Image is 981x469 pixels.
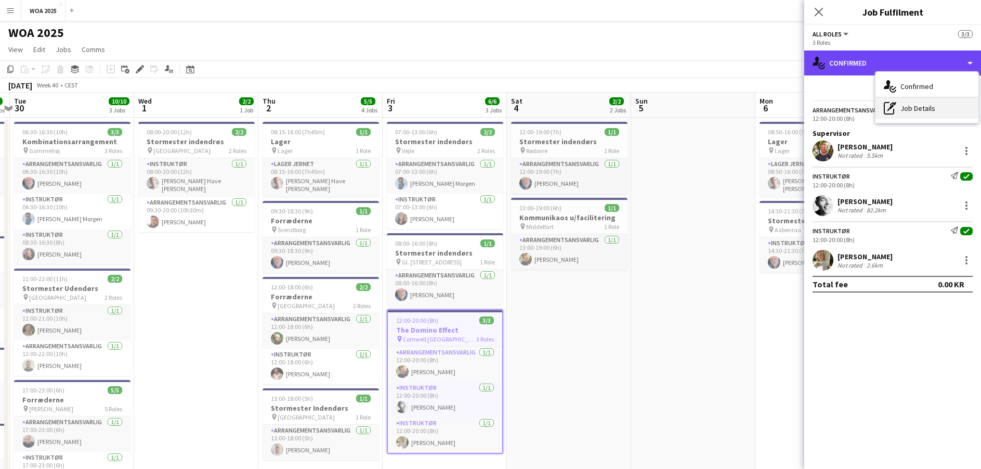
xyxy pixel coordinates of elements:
[271,395,313,402] span: 13:00-18:00 (5h)
[263,403,379,413] h3: Stormester Indendørs
[240,106,253,114] div: 1 Job
[29,405,73,413] span: [PERSON_NAME]
[14,194,130,229] app-card-role: Instruktør1/106:30-16:30 (10h)[PERSON_NAME] Morgen
[51,43,75,56] a: Jobs
[838,151,865,159] div: Not rated
[263,237,379,273] app-card-role: Arrangementsansvarlig1/109:30-18:30 (9h)[PERSON_NAME]
[385,102,395,114] span: 3
[361,106,377,114] div: 4 Jobs
[138,96,152,106] span: Wed
[104,294,122,301] span: 2 Roles
[278,302,335,310] span: [GEOGRAPHIC_DATA]
[263,96,276,106] span: Thu
[938,279,964,289] div: 0.00 KR
[768,128,822,136] span: 08:50-16:00 (7h10m)
[610,106,626,114] div: 2 Jobs
[634,102,648,114] span: 5
[900,82,933,91] span: Confirmed
[356,413,371,421] span: 1 Role
[12,102,26,114] span: 30
[82,45,105,54] span: Comms
[261,102,276,114] span: 2
[239,97,254,105] span: 2/2
[137,102,152,114] span: 1
[485,97,500,105] span: 6/6
[356,395,371,402] span: 1/1
[8,25,64,41] h1: WOA 2025
[604,147,619,155] span: 1 Role
[138,122,255,232] app-job-card: 08:00-20:00 (12h)2/2Stormester indendrøs [GEOGRAPHIC_DATA]2 RolesInstruktør1/108:00-20:00 (12h)[P...
[760,201,876,273] app-job-card: 14:30-21:30 (7h)1/1Stormester indendørs Aabenraa1 RoleInstruktør1/114:30-21:30 (7h)[PERSON_NAME]
[865,206,888,214] div: 82.2km
[138,137,255,146] h3: Stormester indendrøs
[109,97,129,105] span: 10/10
[760,158,876,197] app-card-role: Lager Jernet1/108:50-16:00 (7h10m)[PERSON_NAME] Have [PERSON_NAME]
[263,277,379,384] app-job-card: 12:00-18:00 (6h)2/2Forræderne [GEOGRAPHIC_DATA]2 RolesArrangementsansvarlig1/112:00-18:00 (6h)[PE...
[403,335,476,343] span: Comwell [GEOGRAPHIC_DATA]
[760,137,876,146] h3: Lager
[14,158,130,194] app-card-role: Arrangementsansvarlig1/106:30-16:30 (10h)[PERSON_NAME]
[395,239,437,247] span: 08:00-16:00 (8h)
[77,43,109,56] a: Comms
[263,201,379,273] div: 09:30-18:30 (9h)1/1Forræderne Svendborg1 RoleArrangementsansvarlig1/109:30-18:30 (9h)[PERSON_NAME]
[387,233,503,305] div: 08:00-16:00 (8h)1/1Stormester indendørs Gl. [STREET_ADDRESS]1 RoleArrangementsansvarlig1/108:00-1...
[604,223,619,231] span: 1 Role
[263,216,379,225] h3: Forræderne
[511,213,627,222] h3: Kommunikaos u/facilitering
[14,96,26,106] span: Tue
[480,258,495,266] span: 1 Role
[387,122,503,229] div: 07:00-13:00 (6h)2/2Stormester indendørs Vejle2 RolesArrangementsansvarlig1/107:00-13:00 (6h)[PERS...
[14,284,130,293] h3: Stormester Udendørs
[958,30,973,38] span: 3/3
[104,147,122,155] span: 3 Roles
[387,270,503,305] app-card-role: Arrangementsansvarlig1/108:00-16:00 (8h)[PERSON_NAME]
[511,96,522,106] span: Sat
[14,395,130,404] h3: Forræderne
[153,147,211,155] span: [GEOGRAPHIC_DATA]
[813,279,848,289] div: Total fee
[263,292,379,301] h3: Forræderne
[138,197,255,232] app-card-role: Arrangementsansvarlig1/109:30-20:00 (10h30m)[PERSON_NAME]
[402,147,414,155] span: Vejle
[271,207,313,215] span: 09:30-18:30 (9h)
[838,252,893,261] div: [PERSON_NAME]
[865,261,885,269] div: 2.6km
[232,128,246,136] span: 2/2
[760,122,876,197] app-job-card: 08:50-16:00 (7h10m)1/1Lager Lager1 RoleLager Jernet1/108:50-16:00 (7h10m)[PERSON_NAME] Have [PERS...
[271,283,313,291] span: 12:00-18:00 (6h)
[14,229,130,264] app-card-role: Instruktør1/108:30-16:30 (8h)[PERSON_NAME]
[108,386,122,394] span: 5/5
[635,96,648,106] span: Sun
[29,43,49,56] a: Edit
[519,128,561,136] span: 12:00-19:00 (7h)
[388,382,502,417] app-card-role: Instruktør1/112:00-20:00 (8h)[PERSON_NAME]
[387,158,503,194] app-card-role: Arrangementsansvarlig1/107:00-13:00 (6h)[PERSON_NAME] Morgen
[605,128,619,136] span: 1/1
[263,425,379,460] app-card-role: Arrangementsansvarlig1/113:00-18:00 (5h)[PERSON_NAME]
[278,413,335,421] span: [GEOGRAPHIC_DATA]
[813,39,973,46] div: 3 Roles
[511,234,627,270] app-card-role: Arrangementsansvarlig1/113:00-19:00 (6h)[PERSON_NAME]
[263,122,379,197] app-job-card: 08:15-16:00 (7h45m)1/1Lager Lager1 RoleLager Jernet1/108:15-16:00 (7h45m)[PERSON_NAME] Have [PERS...
[480,239,495,247] span: 1/1
[605,204,619,212] span: 1/1
[775,147,790,155] span: Lager
[356,226,371,234] span: 1 Role
[229,147,246,155] span: 2 Roles
[278,226,306,234] span: Svendborg
[34,81,60,89] span: Week 40
[511,137,627,146] h3: Stormester indendørs
[519,204,561,212] span: 13:00-19:00 (6h)
[387,309,503,454] div: 12:00-20:00 (8h)3/3The Domino Effect Comwell [GEOGRAPHIC_DATA]3 RolesArrangementsansvarlig1/112:0...
[804,5,981,19] h3: Job Fulfilment
[356,128,371,136] span: 1/1
[387,137,503,146] h3: Stormester indendørs
[813,227,850,235] div: Instruktør
[477,147,495,155] span: 2 Roles
[22,386,64,394] span: 17:00-23:00 (6h)
[14,269,130,376] div: 11:00-22:00 (11h)2/2Stormester Udendørs [GEOGRAPHIC_DATA]2 RolesInstruktør1/111:00-21:00 (10h)[PE...
[838,197,893,206] div: [PERSON_NAME]
[813,30,842,38] span: All roles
